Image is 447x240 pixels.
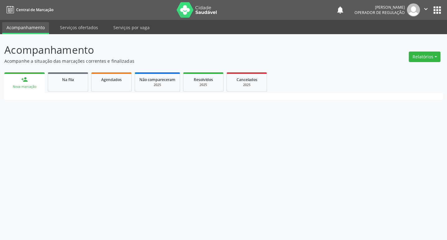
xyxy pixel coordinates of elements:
[21,76,28,83] div: person_add
[4,42,311,58] p: Acompanhamento
[56,22,102,33] a: Serviços ofertados
[409,52,440,62] button: Relatórios
[4,58,311,64] p: Acompanhe a situação das marcações correntes e finalizadas
[194,77,213,82] span: Resolvidos
[9,84,40,89] div: Nova marcação
[188,83,219,87] div: 2025
[231,83,262,87] div: 2025
[4,5,53,15] a: Central de Marcação
[422,6,429,12] i: 
[354,5,405,10] div: [PERSON_NAME]
[101,77,122,82] span: Agendados
[420,3,432,16] button: 
[139,77,175,82] span: Não compareceram
[432,5,443,16] button: apps
[354,10,405,15] span: Operador de regulação
[407,3,420,16] img: img
[109,22,154,33] a: Serviços por vaga
[2,22,49,34] a: Acompanhamento
[16,7,53,12] span: Central de Marcação
[62,77,74,82] span: Na fila
[336,6,345,14] button: notifications
[237,77,257,82] span: Cancelados
[139,83,175,87] div: 2025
